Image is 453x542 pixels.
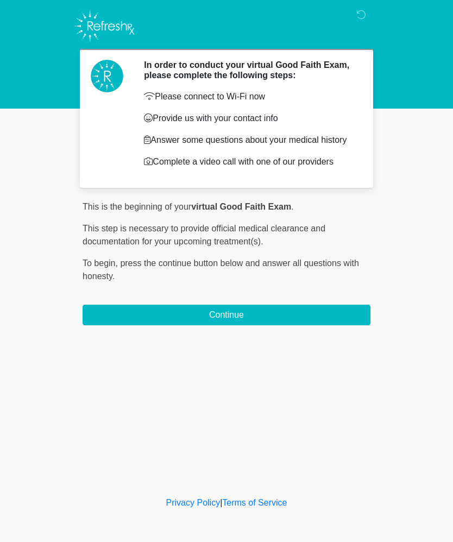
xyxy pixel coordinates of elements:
[83,259,120,268] span: To begin,
[144,155,354,168] p: Complete a video call with one of our providers
[83,259,359,281] span: press the continue button below and answer all questions with honesty.
[222,498,287,507] a: Terms of Service
[144,112,354,125] p: Provide us with your contact info
[144,90,354,103] p: Please connect to Wi-Fi now
[220,498,222,507] a: |
[291,202,293,211] span: .
[144,134,354,147] p: Answer some questions about your medical history
[83,202,191,211] span: This is the beginning of your
[144,60,354,80] h2: In order to conduct your virtual Good Faith Exam, please complete the following steps:
[191,202,291,211] strong: virtual Good Faith Exam
[166,498,221,507] a: Privacy Policy
[72,8,137,44] img: Refresh RX Logo
[91,60,123,92] img: Agent Avatar
[83,305,370,325] button: Continue
[83,224,325,246] span: This step is necessary to provide official medical clearance and documentation for your upcoming ...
